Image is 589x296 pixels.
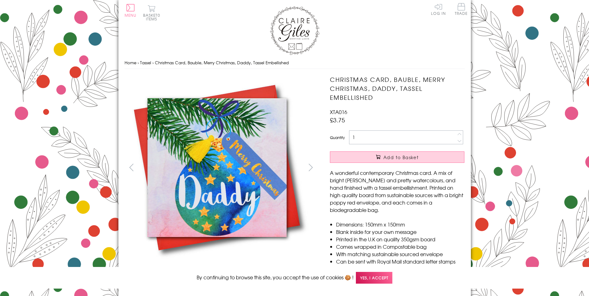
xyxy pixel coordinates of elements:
li: With matching sustainable sourced envelope [336,250,464,258]
a: Log In [431,3,446,15]
a: Home [125,60,136,66]
li: Dimensions: 150mm x 150mm [336,221,464,228]
button: prev [125,160,139,174]
span: Christmas Card, Bauble, Merry Christmas, Daddy, Tassel Embellished [155,60,289,66]
span: › [152,60,154,66]
button: next [304,160,318,174]
button: Menu [125,4,137,17]
span: XTA016 [330,108,347,116]
label: Quantity [330,135,345,140]
img: Christmas Card, Bauble, Merry Christmas, Daddy, Tassel Embellished [318,75,503,260]
a: Tassel [140,60,151,66]
span: Menu [125,12,137,18]
p: A wonderful contemporary Christmas card. A mix of bright [PERSON_NAME] and pretty watercolours, a... [330,169,464,214]
li: Printed in the U.K on quality 350gsm board [336,235,464,243]
span: Trade [455,3,468,15]
a: Trade [455,3,468,16]
img: Claire Giles Greetings Cards [270,6,319,55]
h1: Christmas Card, Bauble, Merry Christmas, Daddy, Tassel Embellished [330,75,464,102]
span: 0 items [146,12,160,22]
span: Add to Basket [383,154,419,160]
button: Add to Basket [330,151,464,163]
li: Can be sent with Royal Mail standard letter stamps [336,258,464,265]
li: Comes wrapped in Compostable bag [336,243,464,250]
span: Yes, I accept [356,272,392,284]
span: £3.75 [330,116,345,124]
button: Basket0 items [143,5,160,21]
img: Christmas Card, Bauble, Merry Christmas, Daddy, Tassel Embellished [124,75,310,260]
span: › [138,60,139,66]
li: Blank inside for your own message [336,228,464,235]
nav: breadcrumbs [125,57,465,69]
